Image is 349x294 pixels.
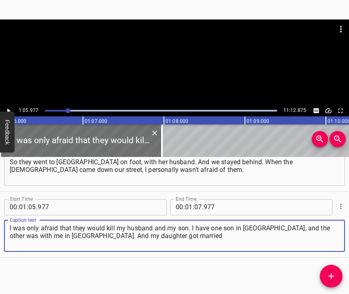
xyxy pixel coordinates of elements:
[149,128,160,138] button: Delete
[45,110,277,112] div: Play progress
[38,199,112,215] input: 977
[183,199,185,215] span: :
[19,199,27,215] input: 01
[336,201,346,212] button: Cue Options
[85,118,107,124] text: 01:07.000
[28,199,36,215] input: 05
[193,199,194,215] span: :
[36,199,38,215] span: .
[176,199,183,215] input: 00
[10,158,339,181] textarea: So they went to [GEOGRAPHIC_DATA] on foot, with her husband. And we stayed behind. When the [DEMO...
[194,199,202,215] input: 07
[335,105,346,116] button: Toggle fullscreen
[166,118,188,124] text: 01:08.000
[19,107,38,113] span: Current Time
[330,131,346,147] button: Zoom Out
[320,265,343,288] button: Add Cue
[247,118,269,124] text: 01:09.000
[3,105,14,116] button: Play/Pause
[10,199,17,215] input: 00
[149,128,159,138] div: Delete Cue
[185,199,193,215] input: 01
[202,199,204,215] span: .
[17,199,19,215] span: :
[312,131,328,147] button: Zoom In
[10,224,339,247] textarea: I was only afraid that they would kill my husband and my son. I have one son in [GEOGRAPHIC_DATA]...
[336,196,345,217] div: Cue Options
[323,105,334,116] button: Change Playback Speed
[27,199,28,215] span: :
[4,118,26,124] text: 01:06.000
[283,107,306,113] span: 11:12.875
[204,199,278,215] input: 977
[311,105,321,116] button: Toggle captions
